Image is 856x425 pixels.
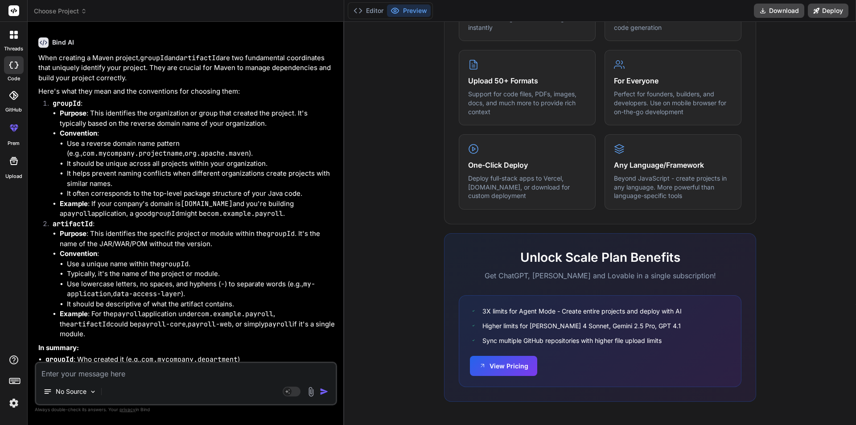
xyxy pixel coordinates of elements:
[60,249,335,309] li: :
[8,140,20,147] label: prem
[459,270,741,281] p: Get ChatGPT, [PERSON_NAME] and Lovable in a single subscription!
[89,388,97,396] img: Pick Models
[63,209,91,218] code: payroll
[181,199,233,208] code: [DOMAIN_NAME]
[60,129,97,137] strong: Convention
[60,309,335,339] li: : For the application under , the could be , , or simply if it's a single module.
[614,90,732,116] p: Perfect for founders, builders, and developers. Use on mobile browser for on-the-go development
[38,53,335,83] p: When creating a Maven project, and are two fundamental coordinates that uniquely identify your pr...
[53,99,81,108] code: groupId
[188,320,232,329] code: payroll-web
[482,321,681,330] span: Higher limits for [PERSON_NAME] 4 Sonnet, Gemini 2.5 Pro, GPT 4.1
[67,299,335,309] li: It should be descriptive of what the artifact contains.
[482,336,662,345] span: Sync multiple GitHub repositories with higher file upload limits
[45,355,74,364] code: groupId
[67,259,335,269] li: Use a unique name within the .
[6,396,21,411] img: settings
[614,160,732,170] h4: Any Language/Framework
[387,4,431,17] button: Preview
[53,219,335,229] p: :
[53,219,93,228] code: artifactId
[67,139,335,159] li: Use a reverse domain name pattern (e.g., , ).
[151,209,179,218] code: groupId
[56,387,86,396] p: No Source
[34,7,87,16] span: Choose Project
[221,280,225,289] code: -
[119,407,136,412] span: privacy
[468,90,586,116] p: Support for code files, PDFs, images, docs, and much more to provide rich context
[113,289,181,298] code: data-access-layer
[350,4,387,17] button: Editor
[67,169,335,189] li: It helps prevent naming conflicts when different organizations create projects with similar names.
[38,87,335,97] p: Here's what they mean and the conventions for choosing them:
[459,248,741,267] h2: Unlock Scale Plan Benefits
[320,387,329,396] img: icon
[70,320,110,329] code: artifactId
[197,309,273,318] code: com.example.payroll
[67,189,335,199] li: It often corresponds to the top-level package structure of your Java code.
[468,174,586,200] p: Deploy full-stack apps to Vercel, [DOMAIN_NAME], or download for custom deployment
[614,174,732,200] p: Beyond JavaScript - create projects in any language. More powerful than language-specific tools
[114,309,142,318] code: payroll
[5,106,22,114] label: GitHub
[264,320,292,329] code: payroll
[38,343,79,352] strong: In summary:
[207,209,283,218] code: com.example.payroll
[468,75,586,86] h4: Upload 50+ Formats
[82,149,183,158] code: com.mycompany.projectname
[306,387,316,397] img: attachment
[180,54,220,62] code: artifactId
[808,4,848,18] button: Deploy
[45,355,335,365] li: : Who created it (e.g., )
[185,149,249,158] code: org.apache.maven
[140,54,168,62] code: groupId
[67,279,335,299] li: Use lowercase letters, no spaces, and hyphens ( ) to separate words (e.g., , ).
[60,229,86,238] strong: Purpose
[614,75,732,86] h4: For Everyone
[60,108,335,128] li: : This identifies the organization or group that created the project. It's typically based on the...
[67,159,335,169] li: It should be unique across all projects within your organization.
[468,160,586,170] h4: One-Click Deploy
[138,320,186,329] code: payroll-core
[4,45,23,53] label: threads
[141,355,238,364] code: com.mycompany.department
[60,199,88,208] strong: Example
[60,128,335,199] li: :
[35,405,337,414] p: Always double-check its answers. Your in Bind
[470,356,537,376] button: View Pricing
[60,249,97,258] strong: Convention
[5,173,22,180] label: Upload
[67,269,335,279] li: Typically, it's the name of the project or module.
[60,109,86,117] strong: Purpose
[60,309,88,318] strong: Example
[60,199,335,219] li: : If your company's domain is and you're building a application, a good might be .
[52,38,74,47] h6: Bind AI
[754,4,804,18] button: Download
[482,306,682,316] span: 3X limits for Agent Mode - Create entire projects and deploy with AI
[53,99,335,109] p: :
[8,75,20,83] label: code
[160,260,189,268] code: groupId
[60,229,335,249] li: : This identifies the specific project or module within the . It's the name of the JAR/WAR/POM wi...
[267,229,295,238] code: groupId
